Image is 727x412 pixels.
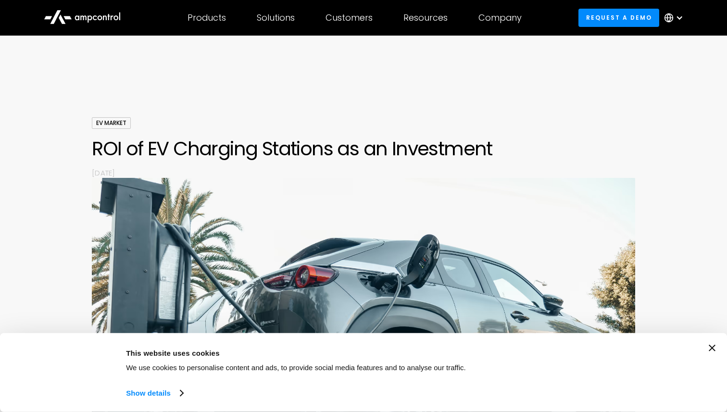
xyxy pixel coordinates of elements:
[403,12,448,23] div: Resources
[257,12,295,23] div: Solutions
[553,345,691,373] button: Okay
[188,12,226,23] div: Products
[92,117,131,129] div: EV Market
[326,12,373,23] div: Customers
[126,386,183,400] a: Show details
[126,347,532,359] div: This website uses cookies
[92,137,635,160] h1: ROI of EV Charging Stations as an Investment
[578,9,659,26] a: Request a demo
[92,168,635,178] p: [DATE]
[478,12,522,23] div: Company
[709,345,715,351] button: Close banner
[126,363,466,372] span: We use cookies to personalise content and ads, to provide social media features and to analyse ou...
